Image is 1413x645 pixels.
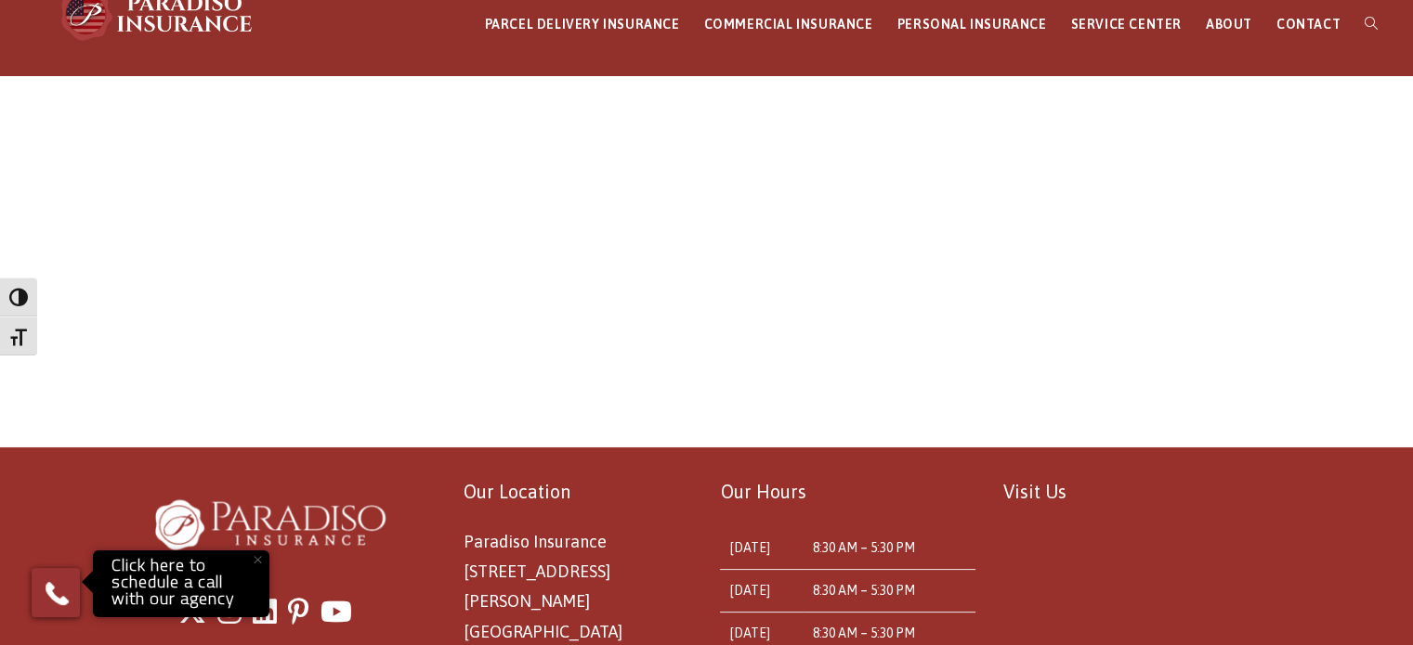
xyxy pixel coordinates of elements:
[813,583,915,598] time: 8:30 AM – 5:30 PM
[813,540,915,555] time: 8:30 AM – 5:30 PM
[288,587,309,637] a: Pinterest
[1070,17,1181,32] span: SERVICE CENTER
[42,578,72,608] img: Phone icon
[321,587,352,637] a: Youtube
[1206,17,1252,32] span: ABOUT
[720,569,804,612] td: [DATE]
[813,626,915,640] time: 8:30 AM – 5:30 PM
[98,555,265,613] p: Click here to schedule a call with our agency
[1003,475,1258,509] p: Visit Us
[485,17,680,32] span: PARCEL DELIVERY INSURANCE
[1276,17,1341,32] span: CONTACT
[237,539,278,580] button: Close
[897,17,1047,32] span: PERSONAL INSURANCE
[720,527,804,570] td: [DATE]
[464,475,693,509] p: Our Location
[720,475,975,509] p: Our Hours
[704,17,873,32] span: COMMERCIAL INSURANCE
